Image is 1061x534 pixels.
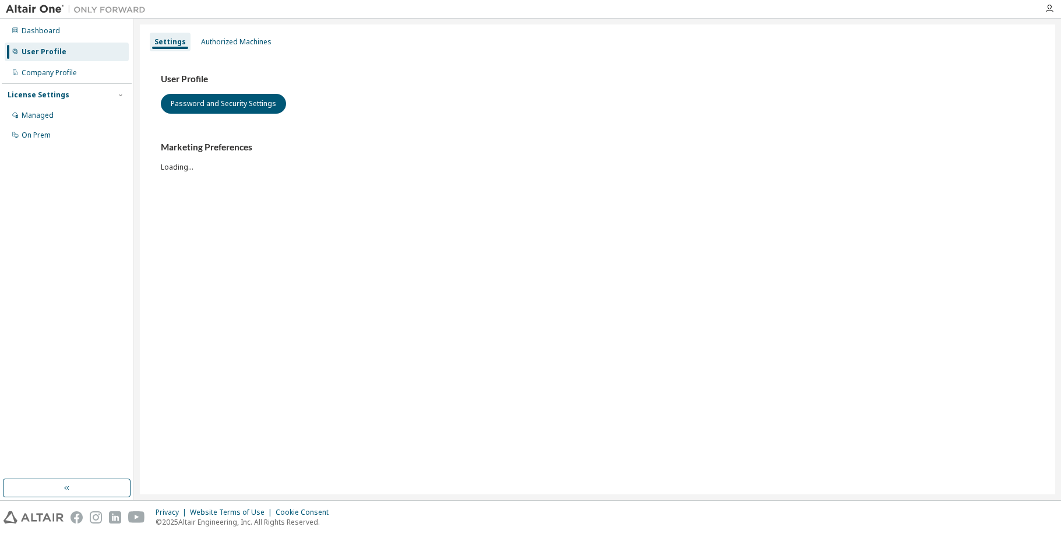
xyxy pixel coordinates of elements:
div: On Prem [22,131,51,140]
p: © 2025 Altair Engineering, Inc. All Rights Reserved. [156,517,336,527]
img: youtube.svg [128,511,145,524]
div: Settings [154,37,186,47]
div: License Settings [8,90,69,100]
div: Authorized Machines [201,37,272,47]
div: Company Profile [22,68,77,78]
img: altair_logo.svg [3,511,64,524]
button: Password and Security Settings [161,94,286,114]
div: User Profile [22,47,66,57]
img: Altair One [6,3,151,15]
div: Dashboard [22,26,60,36]
img: instagram.svg [90,511,102,524]
div: Cookie Consent [276,508,336,517]
img: facebook.svg [71,511,83,524]
h3: User Profile [161,73,1034,85]
div: Managed [22,111,54,120]
h3: Marketing Preferences [161,142,1034,153]
div: Privacy [156,508,190,517]
div: Loading... [161,142,1034,171]
div: Website Terms of Use [190,508,276,517]
img: linkedin.svg [109,511,121,524]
